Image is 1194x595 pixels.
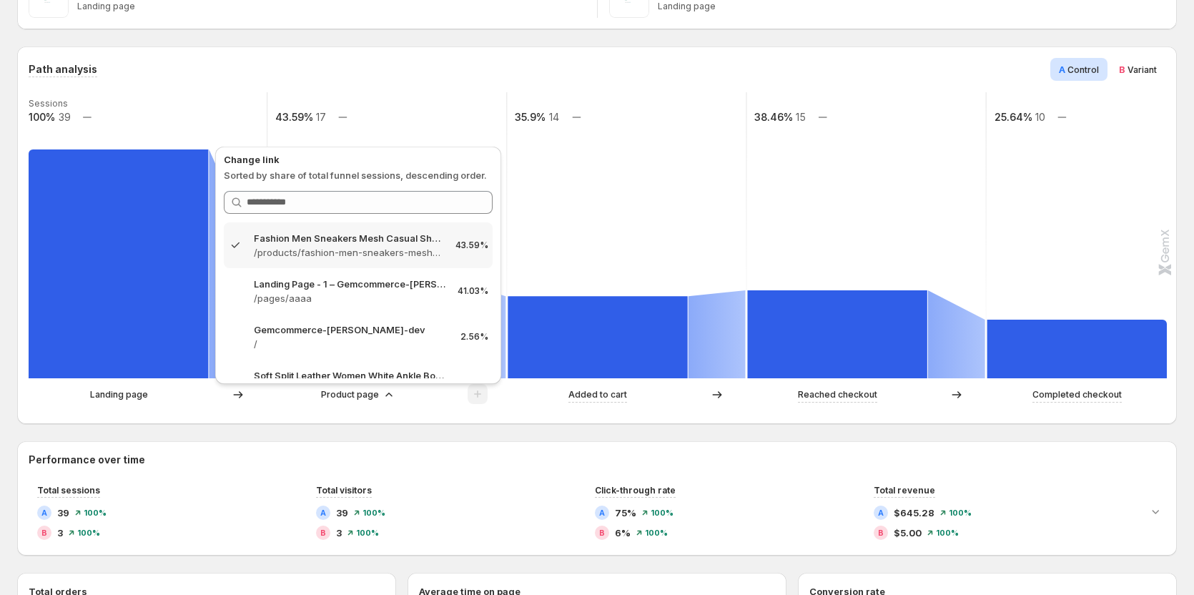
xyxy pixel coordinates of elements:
path: Reached checkout: 15 [747,290,927,378]
span: Total sessions [37,485,100,496]
p: Fashion Men Sneakers Mesh Casual Shoes Lac-up Mens Shoes Lightweight V – Gemcommerce-[PERSON_NAME... [254,231,444,245]
p: Product page [321,388,379,402]
p: Added to cart [568,388,627,402]
span: B [1119,64,1125,75]
p: Change link [224,152,493,167]
text: 25.64% [995,111,1032,123]
p: Sorted by share of total funnel sessions, descending order. [224,168,493,182]
text: 17 [316,111,326,123]
h2: A [878,508,884,517]
span: 3 [57,526,63,540]
span: 100% [949,508,972,517]
h2: A [599,508,605,517]
span: 100% [645,528,668,537]
span: 39 [336,506,348,520]
h2: B [878,528,884,537]
span: Total revenue [874,485,935,496]
text: 100% [29,111,55,123]
span: 6% [615,526,631,540]
path: Added to cart: 14 [508,296,687,378]
text: 10 [1035,111,1045,123]
p: 2.56% [460,377,488,388]
span: $5.00 [894,526,922,540]
p: 41.03% [458,285,488,297]
h2: B [41,528,47,537]
p: Landing page [658,1,1166,12]
span: 39 [57,506,69,520]
text: 35.9% [515,111,546,123]
span: 100% [362,508,385,517]
p: 2.56% [460,331,488,343]
span: 3 [336,526,342,540]
p: Soft Split Leather Women White Ankle Boots Motorcycle Boots [DEMOGRAPHIC_DATA] Aut – Gemcommerce-... [254,368,449,383]
p: /pages/aaaa [254,291,446,305]
span: 100% [356,528,379,537]
span: $645.28 [894,506,934,520]
h3: Path analysis [29,62,97,77]
p: Gemcommerce-[PERSON_NAME]-dev [254,323,449,337]
button: Expand chart [1145,501,1165,521]
text: Sessions [29,98,68,109]
span: 100% [936,528,959,537]
text: 38.46% [754,111,793,123]
p: Completed checkout [1032,388,1122,402]
p: Landing page [77,1,586,12]
p: Landing Page - 1 – Gemcommerce-[PERSON_NAME] [254,277,446,291]
span: Click-through rate [595,485,676,496]
p: 43.59% [455,240,488,251]
span: 100% [84,508,107,517]
h2: B [320,528,326,537]
h2: Performance over time [29,453,1165,467]
h2: B [599,528,605,537]
span: 75% [615,506,636,520]
span: Total visitors [316,485,372,496]
p: / [254,337,449,351]
text: 15 [796,111,806,123]
text: 39 [59,111,71,123]
text: 43.59% [275,111,313,123]
span: Variant [1128,64,1157,75]
text: 14 [549,111,559,123]
span: 100% [77,528,100,537]
p: Reached checkout [798,388,877,402]
p: Landing page [90,388,148,402]
span: A [1059,64,1065,75]
h2: A [320,508,326,517]
h2: A [41,508,47,517]
span: 100% [651,508,674,517]
span: Control [1067,64,1099,75]
p: /products/fashion-men-sneakers-mesh-casual-shoes-lac-up-mens-shoes-lightweight-vulcanize-shoes-wa... [254,245,444,260]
